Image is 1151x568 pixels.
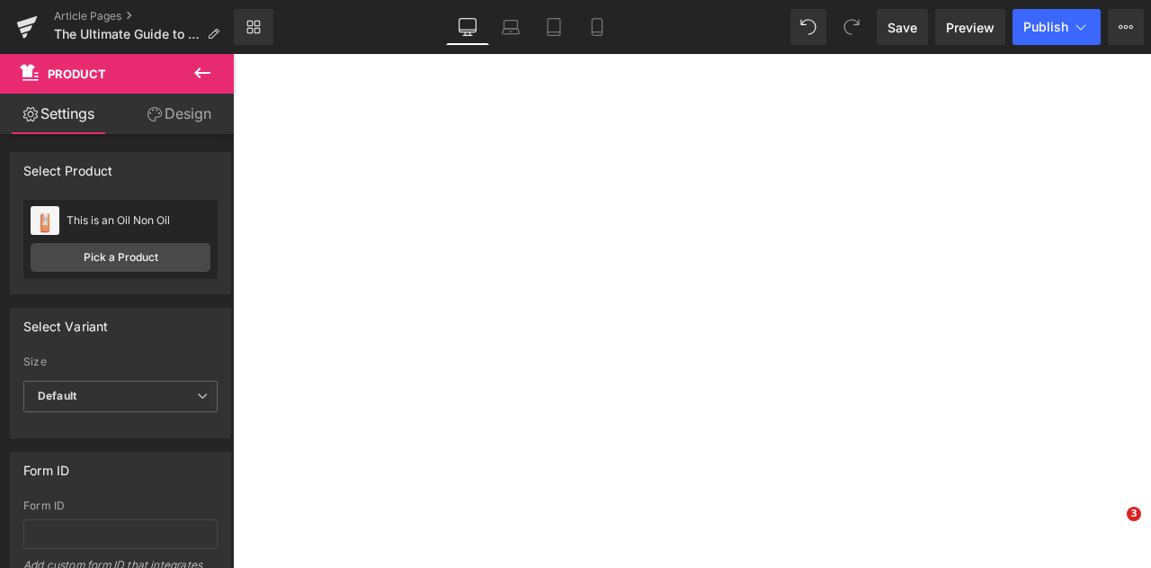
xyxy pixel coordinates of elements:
[790,9,826,45] button: Undo
[1090,507,1133,550] iframe: Intercom live chat
[38,389,76,402] b: Default
[23,453,69,478] div: Form ID
[234,9,273,45] a: New Library
[23,153,113,178] div: Select Product
[532,9,575,45] a: Tablet
[888,18,917,37] span: Save
[31,206,59,235] img: pImage
[120,94,237,134] a: Design
[946,18,995,37] span: Preview
[31,243,210,272] a: Pick a Product
[54,9,234,23] a: Article Pages
[54,27,200,41] span: The Ultimate Guide to Managing Thin Curly Hair
[575,9,619,45] a: Mobile
[23,356,218,374] label: Size
[48,67,106,81] span: Product
[1108,9,1144,45] button: More
[446,9,489,45] a: Desktop
[67,214,210,227] div: This is an Oil Non Oil
[1127,507,1141,521] span: 3
[834,9,870,45] button: Redo
[489,9,532,45] a: Laptop
[1013,9,1101,45] button: Publish
[23,500,218,512] div: Form ID
[1023,20,1068,34] span: Publish
[23,309,109,334] div: Select Variant
[935,9,1005,45] a: Preview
